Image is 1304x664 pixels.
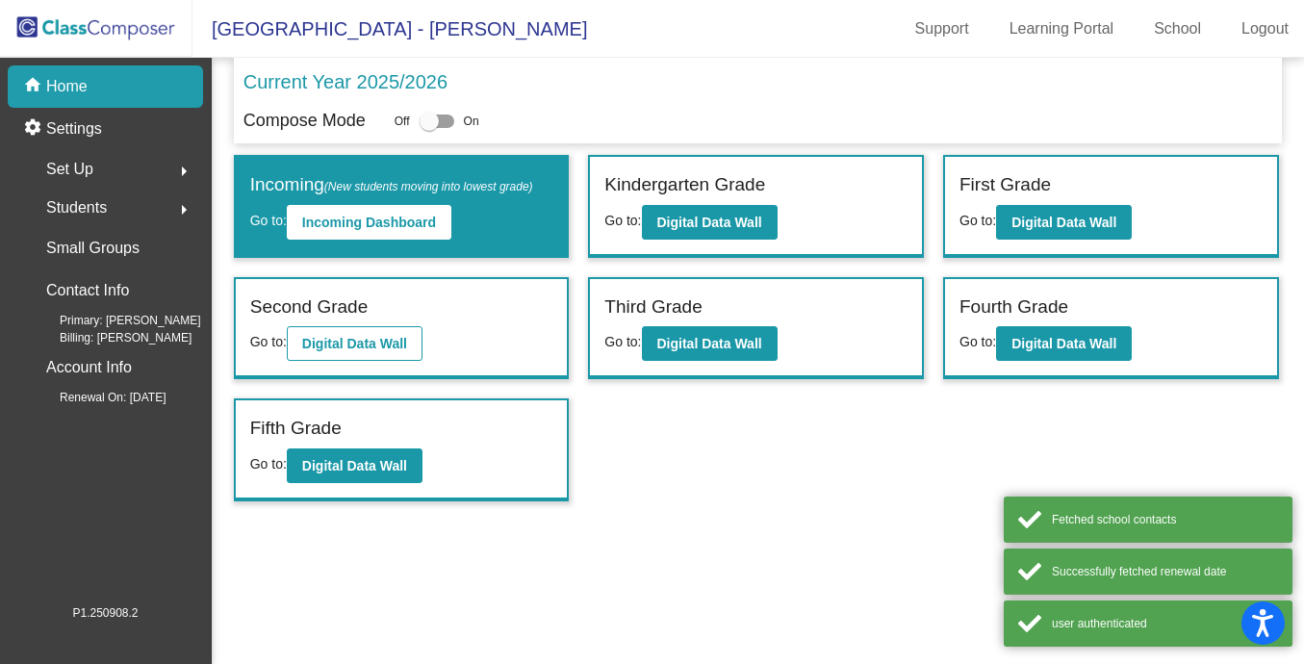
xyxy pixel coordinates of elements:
mat-icon: settings [23,117,46,140]
div: user authenticated [1052,615,1278,632]
span: Go to: [959,334,996,349]
span: Primary: [PERSON_NAME] [29,312,201,329]
span: (New students moving into lowest grade) [324,180,533,193]
a: Logout [1226,13,1304,44]
b: Digital Data Wall [1011,215,1116,230]
span: Go to: [959,213,996,228]
p: Home [46,75,88,98]
button: Digital Data Wall [642,205,778,240]
span: Billing: [PERSON_NAME] [29,329,192,346]
span: On [464,113,479,130]
a: Learning Portal [994,13,1130,44]
b: Digital Data Wall [657,215,762,230]
span: Go to: [604,213,641,228]
span: Go to: [250,456,287,472]
p: Compose Mode [243,108,366,134]
p: Account Info [46,354,132,381]
label: Third Grade [604,294,702,321]
span: Go to: [250,334,287,349]
a: School [1138,13,1216,44]
p: Current Year 2025/2026 [243,67,447,96]
button: Digital Data Wall [287,448,422,483]
button: Incoming Dashboard [287,205,451,240]
span: Off [395,113,410,130]
p: Small Groups [46,235,140,262]
label: Fourth Grade [959,294,1068,321]
span: Go to: [250,213,287,228]
a: Support [900,13,984,44]
p: Settings [46,117,102,140]
b: Digital Data Wall [1011,336,1116,351]
button: Digital Data Wall [996,326,1132,361]
span: Renewal On: [DATE] [29,389,166,406]
label: Incoming [250,171,533,199]
b: Digital Data Wall [657,336,762,351]
label: Fifth Grade [250,415,342,443]
p: Contact Info [46,277,129,304]
button: Digital Data Wall [642,326,778,361]
b: Digital Data Wall [302,336,407,351]
mat-icon: arrow_right [172,198,195,221]
b: Digital Data Wall [302,458,407,473]
b: Incoming Dashboard [302,215,436,230]
div: Successfully fetched renewal date [1052,563,1278,580]
span: Students [46,194,107,221]
mat-icon: arrow_right [172,160,195,183]
span: Set Up [46,156,93,183]
div: Fetched school contacts [1052,511,1278,528]
label: Second Grade [250,294,369,321]
button: Digital Data Wall [287,326,422,361]
span: Go to: [604,334,641,349]
button: Digital Data Wall [996,205,1132,240]
label: Kindergarten Grade [604,171,765,199]
label: First Grade [959,171,1051,199]
mat-icon: home [23,75,46,98]
span: [GEOGRAPHIC_DATA] - [PERSON_NAME] [192,13,587,44]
